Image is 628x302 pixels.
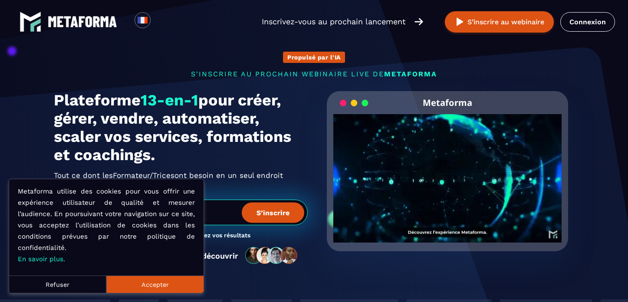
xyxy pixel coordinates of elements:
[242,202,304,223] button: S’inscrire
[9,276,106,293] button: Refuser
[54,168,308,182] h2: Tout ce dont les ont besoin en un seul endroit
[141,91,198,109] span: 13-en-1
[113,168,174,182] span: Formateur/Trices
[287,54,341,61] p: Propulsé par l'IA
[48,16,117,27] img: logo
[106,276,204,293] button: Accepter
[187,232,250,240] h3: Boostez vos résultats
[333,114,562,228] video: Your browser does not support the video tag.
[54,70,575,78] p: s'inscrire au prochain webinaire live de
[243,246,301,265] img: community-people
[137,15,148,26] img: fr
[445,11,554,33] button: S’inscrire au webinaire
[18,255,65,263] a: En savoir plus.
[151,12,172,31] div: Search for option
[20,11,41,33] img: logo
[18,186,195,265] p: Metaforma utilise des cookies pour vous offrir une expérience utilisateur de qualité et mesurer l...
[262,16,406,28] p: Inscrivez-vous au prochain lancement
[414,17,423,26] img: arrow-right
[454,16,465,27] img: play
[54,91,308,164] h1: Plateforme pour créer, gérer, vendre, automatiser, scaler vos services, formations et coachings.
[423,91,472,114] h2: Metaforma
[340,99,368,107] img: loading
[560,12,615,32] a: Connexion
[384,70,437,78] span: METAFORMA
[158,16,164,27] input: Search for option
